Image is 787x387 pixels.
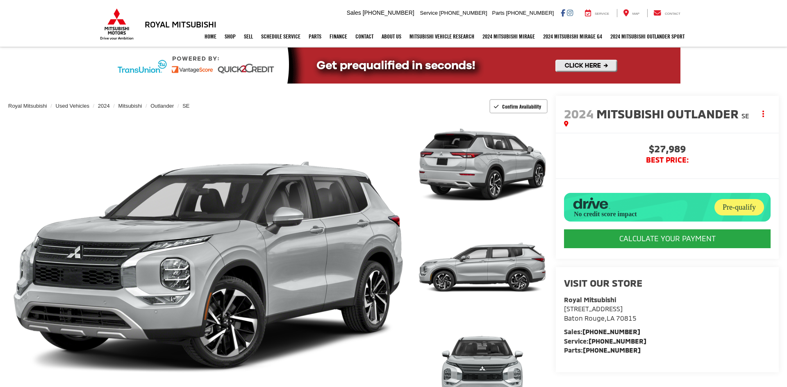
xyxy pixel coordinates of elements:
a: 2024 Mitsubishi Mirage G4 [539,26,606,47]
a: Used Vehicles [56,103,89,109]
a: [PHONE_NUMBER] [583,346,641,354]
img: Mitsubishi [98,8,135,40]
strong: Sales: [564,328,640,335]
a: Service [579,9,615,17]
a: Mitsubishi [118,103,142,109]
a: [STREET_ADDRESS] Baton Rouge,LA 70815 [564,305,637,322]
span: [PHONE_NUMBER] [439,10,487,16]
a: 2024 [98,103,110,109]
a: Mitsubishi Vehicle Research [405,26,478,47]
span: 70815 [616,314,637,322]
a: Expand Photo 2 [417,219,548,317]
: CALCULATE YOUR PAYMENT [564,229,771,248]
a: Map [617,9,646,17]
a: Sell [240,26,257,47]
span: Contact [665,12,680,16]
a: Parts: Opens in a new tab [305,26,325,47]
a: [PHONE_NUMBER] [582,328,640,335]
a: Shop [221,26,240,47]
span: dropdown dots [762,111,764,117]
a: Expand Photo 1 [417,116,548,214]
span: Confirm Availability [502,103,541,110]
a: Home [200,26,221,47]
strong: Royal Mitsubishi [564,296,616,303]
span: 2024 [564,106,594,121]
span: [STREET_ADDRESS] [564,305,623,312]
span: [PHONE_NUMBER] [363,9,414,16]
img: 2024 Mitsubishi Outlander SE [416,115,549,215]
span: Service [595,12,609,16]
a: SE [182,103,189,109]
span: BEST PRICE: [564,156,771,164]
a: Schedule Service: Opens in a new tab [257,26,305,47]
span: [PHONE_NUMBER] [506,10,554,16]
span: $27,989 [564,144,771,156]
button: Actions [756,106,771,121]
img: 2024 Mitsubishi Outlander SE [416,217,549,317]
a: 2024 Mitsubishi Outlander SPORT [606,26,689,47]
span: Sales [347,9,361,16]
span: Map [632,12,639,16]
h2: Visit our Store [564,278,771,288]
h3: Royal Mitsubishi [145,20,216,29]
a: Finance [325,26,351,47]
a: [PHONE_NUMBER] [589,337,646,345]
strong: Parts: [564,346,641,354]
span: LA [607,314,614,322]
a: 2024 Mitsubishi Mirage [478,26,539,47]
a: Contact [351,26,378,47]
a: About Us [378,26,405,47]
a: Contact [647,9,687,17]
button: Confirm Availability [489,99,548,113]
span: Baton Rouge [564,314,605,322]
a: Outlander [150,103,174,109]
span: Service [420,10,438,16]
a: Royal Mitsubishi [8,103,47,109]
a: Instagram: Click to visit our Instagram page [567,9,573,16]
span: , [564,314,637,322]
a: Facebook: Click to visit our Facebook page [561,9,565,16]
span: Mitsubishi Outlander [596,106,742,121]
span: SE [742,112,749,120]
strong: Service: [564,337,646,345]
span: Parts [492,10,504,16]
img: Quick2Credit [107,48,680,84]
